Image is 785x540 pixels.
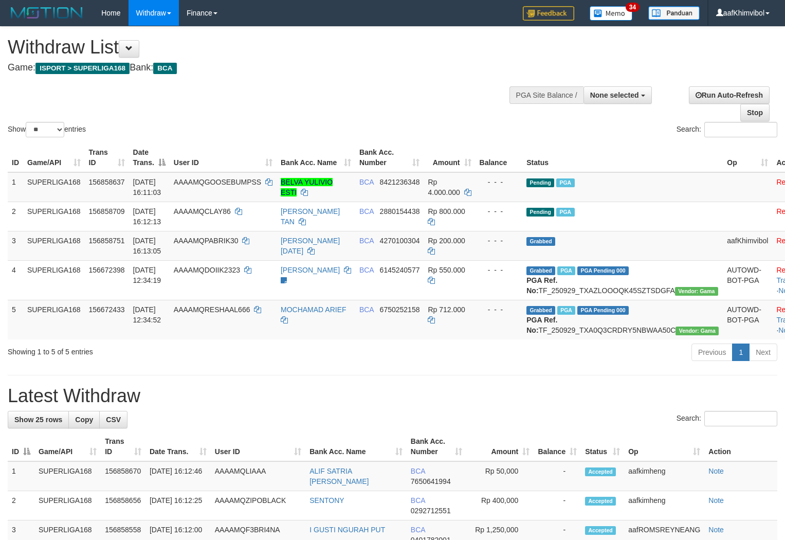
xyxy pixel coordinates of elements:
[26,122,64,137] select: Showentries
[626,3,640,12] span: 34
[129,143,170,172] th: Date Trans.: activate to sort column descending
[648,6,700,20] img: panduan.png
[75,416,93,424] span: Copy
[23,231,85,260] td: SUPERLIGA168
[281,266,340,274] a: [PERSON_NAME]
[211,432,305,461] th: User ID: activate to sort column ascending
[89,178,125,186] span: 156858637
[8,37,513,58] h1: Withdraw List
[101,461,145,491] td: 156858670
[8,5,86,21] img: MOTION_logo.png
[359,266,374,274] span: BCA
[732,344,750,361] a: 1
[526,266,555,275] span: Grabbed
[480,236,519,246] div: - - -
[723,260,772,300] td: AUTOWD-BOT-PGA
[359,178,374,186] span: BCA
[411,477,451,485] span: Copy 7650641994 to clipboard
[174,178,261,186] span: AAAAMQGOOSEBUMPSS
[411,496,425,505] span: BCA
[590,6,633,21] img: Button%20Memo.svg
[174,305,250,314] span: AAAAMQRESHAAL666
[89,266,125,274] span: 156672398
[675,287,718,296] span: Vendor URL: https://trx31.1velocity.biz
[35,63,130,74] span: ISPORT > SUPERLIGA168
[556,178,574,187] span: Marked by aafsoycanthlai
[523,6,574,21] img: Feedback.jpg
[522,260,723,300] td: TF_250929_TXAZLOOOQK45SZTSDGFA
[89,207,125,215] span: 156858709
[583,86,652,104] button: None selected
[8,122,86,137] label: Show entries
[740,104,770,121] a: Stop
[380,237,420,245] span: Copy 4270100304 to clipboard
[428,237,465,245] span: Rp 200.000
[133,305,161,324] span: [DATE] 12:34:52
[424,143,475,172] th: Amount: activate to sort column ascending
[522,300,723,339] td: TF_250929_TXA0Q3CRDRY5NBWAA50C
[174,207,231,215] span: AAAAMQCLAY86
[380,305,420,314] span: Copy 6750252158 to clipboard
[8,172,23,202] td: 1
[411,467,425,475] span: BCA
[281,237,340,255] a: [PERSON_NAME][DATE]
[585,497,616,506] span: Accepted
[380,266,420,274] span: Copy 6145240577 to clipboard
[526,237,555,246] span: Grabbed
[23,172,85,202] td: SUPERLIGA168
[585,467,616,476] span: Accepted
[8,386,777,406] h1: Latest Withdraw
[577,306,629,315] span: PGA Pending
[585,526,616,535] span: Accepted
[309,496,344,505] a: SENTONY
[133,207,161,226] span: [DATE] 16:12:13
[411,507,451,515] span: Copy 0292712551 to clipboard
[14,416,62,424] span: Show 25 rows
[23,300,85,339] td: SUPERLIGA168
[704,122,777,137] input: Search:
[526,306,555,315] span: Grabbed
[476,143,523,172] th: Balance
[281,305,346,314] a: MOCHAMAD ARIEF
[526,276,557,295] b: PGA Ref. No:
[8,143,23,172] th: ID
[480,206,519,217] div: - - -
[677,122,777,137] label: Search:
[676,327,719,335] span: Vendor URL: https://trx31.1velocity.biz
[309,526,385,534] a: I GUSTI NGURAH PUT
[8,231,23,260] td: 3
[281,178,333,196] a: BELVA YULIVIO ESTI
[480,304,519,315] div: - - -
[101,432,145,461] th: Trans ID: activate to sort column ascending
[557,306,575,315] span: Marked by aafsoycanthlai
[556,208,574,217] span: Marked by aafsoycanthlai
[708,496,724,505] a: Note
[23,143,85,172] th: Game/API: activate to sort column ascending
[211,461,305,491] td: AAAAMQLIAAA
[534,432,581,461] th: Balance: activate to sort column ascending
[624,491,704,520] td: aafkimheng
[8,63,513,73] h4: Game: Bank:
[34,461,101,491] td: SUPERLIGA168
[99,411,127,428] a: CSV
[526,316,557,334] b: PGA Ref. No:
[174,266,240,274] span: AAAAMQDOIIK2323
[590,91,639,99] span: None selected
[23,260,85,300] td: SUPERLIGA168
[8,343,319,357] div: Showing 1 to 5 of 5 entries
[411,526,425,534] span: BCA
[624,432,704,461] th: Op: activate to sort column ascending
[526,178,554,187] span: Pending
[704,432,777,461] th: Action
[466,432,534,461] th: Amount: activate to sort column ascending
[8,432,34,461] th: ID: activate to sort column descending
[8,491,34,520] td: 2
[723,143,772,172] th: Op: activate to sort column ascending
[355,143,424,172] th: Bank Acc. Number: activate to sort column ascending
[85,143,129,172] th: Trans ID: activate to sort column ascending
[577,266,629,275] span: PGA Pending
[8,461,34,491] td: 1
[8,260,23,300] td: 4
[89,305,125,314] span: 156672433
[359,237,374,245] span: BCA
